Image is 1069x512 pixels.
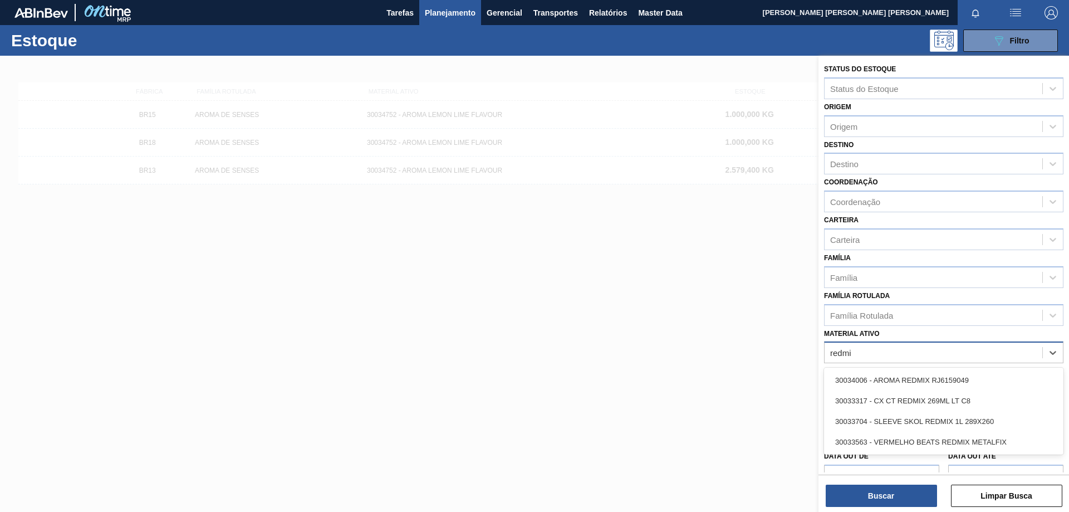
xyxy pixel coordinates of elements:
span: Filtro [1010,36,1029,45]
img: TNhmsLtSVTkK8tSr43FrP2fwEKptu5GPRR3wAAAABJRU5ErkJggg== [14,8,68,18]
img: Logout [1045,6,1058,19]
label: Carteira [824,216,859,224]
div: Coordenação [830,197,880,207]
div: 30033563 - VERMELHO BEATS REDMIX METALFIX [824,432,1063,452]
span: Master Data [638,6,682,19]
div: Status do Estoque [830,84,899,93]
h1: Estoque [11,34,178,47]
div: 30034006 - AROMA REDMIX RJ6159049 [824,370,1063,391]
div: Carteira [830,235,860,244]
div: Família [830,272,857,282]
span: Tarefas [386,6,414,19]
div: Origem [830,121,857,131]
label: Coordenação [824,178,878,186]
span: Planejamento [425,6,475,19]
button: Filtro [963,30,1058,52]
img: userActions [1009,6,1022,19]
div: 30033704 - SLEEVE SKOL REDMIX 1L 289X260 [824,411,1063,432]
label: Família Rotulada [824,292,890,300]
label: Status do Estoque [824,65,896,73]
div: Pogramando: nenhum usuário selecionado [930,30,958,52]
label: Família [824,254,851,262]
span: Gerencial [487,6,522,19]
label: Material ativo [824,330,880,338]
label: Data out de [824,452,869,460]
label: Origem [824,103,851,111]
label: Data out até [948,452,996,460]
label: Destino [824,141,854,149]
div: Destino [830,159,859,169]
span: Transportes [533,6,578,19]
div: 30033317 - CX CT REDMIX 269ML LT C8 [824,391,1063,411]
input: dd/mm/yyyy [948,465,1063,487]
input: dd/mm/yyyy [824,465,939,487]
span: Relatórios [589,6,627,19]
button: Notificações [958,5,993,21]
div: Família Rotulada [830,310,893,320]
